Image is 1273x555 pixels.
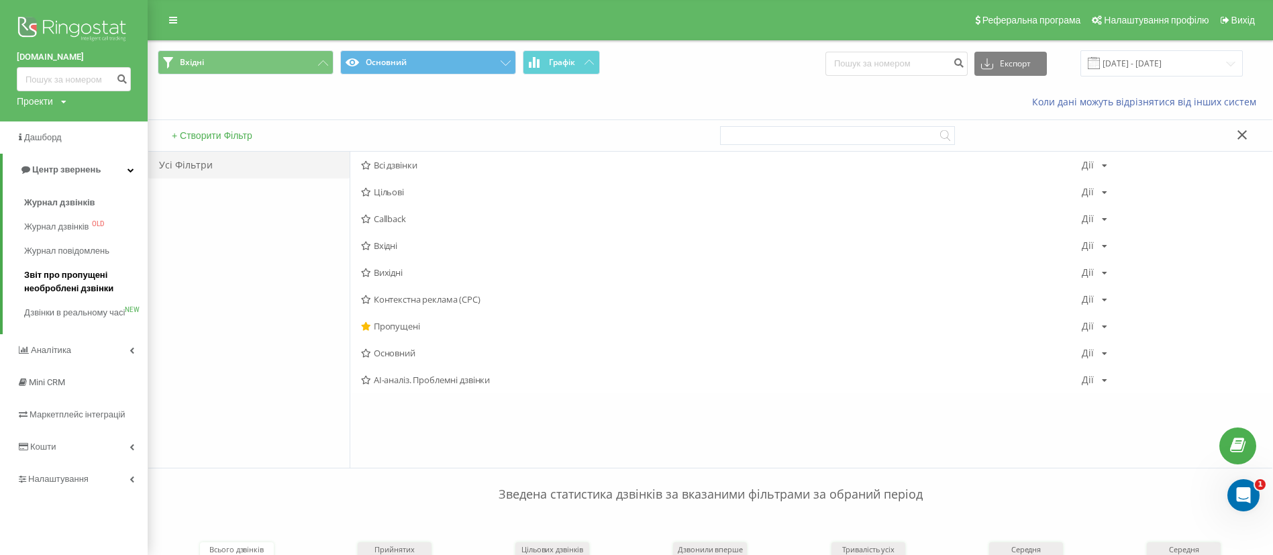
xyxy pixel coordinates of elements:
[361,214,1082,223] span: Callback
[361,241,1082,250] span: Вхідні
[1082,160,1094,170] div: Дії
[31,345,71,355] span: Аналiтика
[30,409,125,419] span: Маркетплейс інтеграцій
[361,348,1082,358] span: Основний
[30,442,56,452] span: Кошти
[1231,15,1255,26] span: Вихід
[1082,321,1094,331] div: Дії
[1082,375,1094,385] div: Дії
[340,50,516,74] button: Основний
[1082,348,1094,358] div: Дії
[361,160,1082,170] span: Всі дзвінки
[24,244,109,258] span: Журнал повідомлень
[24,132,62,142] span: Дашборд
[158,50,334,74] button: Вхідні
[523,50,600,74] button: Графік
[1082,295,1094,304] div: Дії
[3,154,148,186] a: Центр звернень
[148,152,350,179] div: Усі Фільтри
[361,187,1082,197] span: Цільові
[180,57,204,68] span: Вхідні
[549,58,575,67] span: Графік
[1104,15,1209,26] span: Налаштування профілю
[361,268,1082,277] span: Вихідні
[24,239,148,263] a: Журнал повідомлень
[1082,268,1094,277] div: Дії
[29,377,65,387] span: Mini CRM
[24,263,148,301] a: Звіт про пропущені необроблені дзвінки
[982,15,1081,26] span: Реферальна програма
[17,67,131,91] input: Пошук за номером
[32,164,101,174] span: Центр звернень
[17,95,53,108] div: Проекти
[974,52,1047,76] button: Експорт
[825,52,968,76] input: Пошук за номером
[17,13,131,47] img: Ringostat logo
[361,295,1082,304] span: Контекстна реклама (CPC)
[158,459,1263,503] p: Зведена статистика дзвінків за вказаними фільтрами за обраний період
[1082,241,1094,250] div: Дії
[24,301,148,325] a: Дзвінки в реальному часіNEW
[24,306,125,319] span: Дзвінки в реальному часі
[361,375,1082,385] span: AI-аналіз. Проблемні дзвінки
[1032,95,1263,108] a: Коли дані можуть відрізнятися вiд інших систем
[1255,479,1266,490] span: 1
[1233,129,1252,143] button: Закрити
[361,321,1082,331] span: Пропущені
[1082,214,1094,223] div: Дії
[168,130,256,142] button: + Створити Фільтр
[17,50,131,64] a: [DOMAIN_NAME]
[24,220,89,234] span: Журнал дзвінків
[24,191,148,215] a: Журнал дзвінків
[24,196,95,209] span: Журнал дзвінків
[28,474,89,484] span: Налаштування
[24,268,141,295] span: Звіт про пропущені необроблені дзвінки
[1227,479,1260,511] iframe: Intercom live chat
[24,215,148,239] a: Журнал дзвінківOLD
[1082,187,1094,197] div: Дії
